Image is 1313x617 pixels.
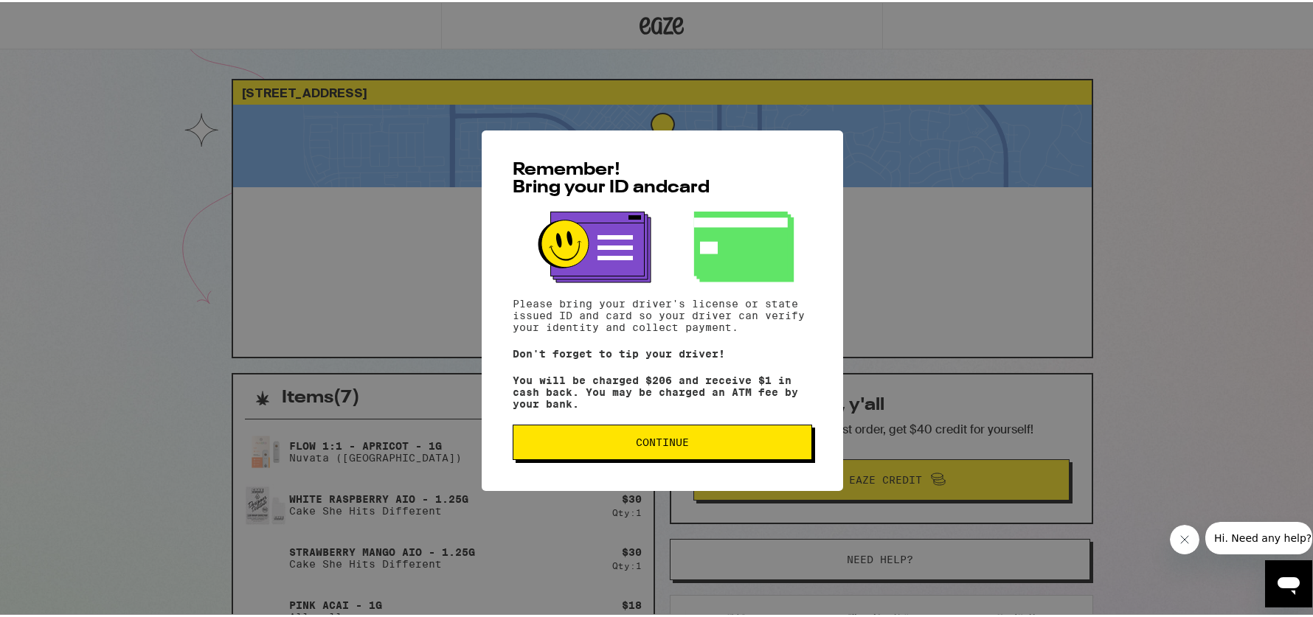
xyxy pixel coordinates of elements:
[1170,523,1199,552] iframe: Close message
[1205,520,1312,552] iframe: Message from company
[1265,558,1312,605] iframe: Button to launch messaging window
[513,159,710,195] span: Remember! Bring your ID and card
[513,346,812,358] p: Don't forget to tip your driver!
[636,435,689,445] span: Continue
[513,422,812,458] button: Continue
[513,296,812,331] p: Please bring your driver's license or state issued ID and card so your driver can verify your ide...
[513,372,812,408] p: You will be charged $206 and receive $1 in cash back. You may be charged an ATM fee by your bank.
